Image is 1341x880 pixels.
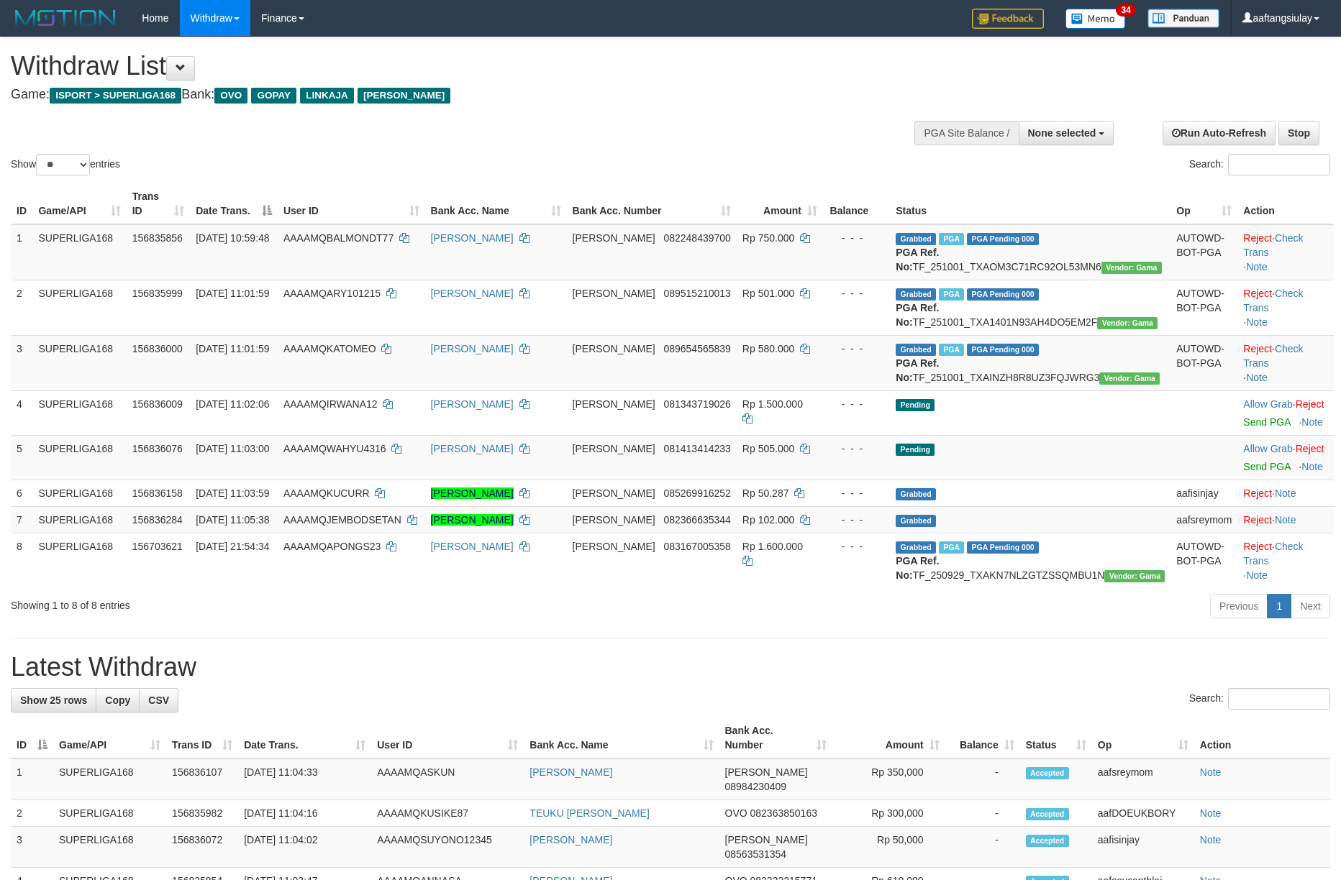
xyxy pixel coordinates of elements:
a: Reject [1243,288,1272,299]
th: Op: activate to sort column ascending [1092,718,1194,758]
td: aafisinjay [1092,827,1194,868]
th: Bank Acc. Name: activate to sort column ascending [425,183,567,224]
img: Feedback.jpg [972,9,1044,29]
th: ID [11,183,32,224]
span: Accepted [1026,808,1069,820]
a: Note [1246,569,1268,581]
div: - - - [829,231,884,245]
a: Note [1246,316,1268,328]
span: Copy 089515210013 to clipboard [663,288,730,299]
span: PGA Pending [967,541,1039,554]
span: Copy 082366635344 to clipboard [663,514,730,526]
td: SUPERLIGA168 [32,390,126,435]
a: Note [1200,766,1222,778]
a: Check Trans [1243,343,1303,369]
td: aafsreymom [1170,506,1237,533]
span: PGA Pending [967,344,1039,356]
th: Bank Acc. Number: activate to sort column ascending [719,718,832,758]
span: OVO [214,88,247,104]
span: AAAAMQARY101215 [283,288,381,299]
td: · [1237,435,1334,480]
td: aafisinjay [1170,480,1237,506]
td: Rp 50,000 [832,827,945,868]
span: ISPORT > SUPERLIGA168 [50,88,181,104]
td: · · [1237,224,1334,280]
span: [PERSON_NAME] [725,834,808,845]
a: Next [1291,594,1330,618]
td: TF_251001_TXAINZH8R8UZ3FQJWRG3 [890,335,1170,390]
a: [PERSON_NAME] [431,288,514,299]
a: Check Trans [1243,288,1303,313]
span: CSV [148,695,169,706]
span: LINKAJA [300,88,354,104]
span: AAAAMQAPONGS23 [283,541,381,552]
span: [PERSON_NAME] [573,487,655,499]
td: SUPERLIGA168 [32,335,126,390]
input: Search: [1228,688,1330,710]
span: Accepted [1026,767,1069,779]
span: 156835999 [132,288,183,299]
span: [PERSON_NAME] [573,443,655,454]
a: [PERSON_NAME] [431,487,514,499]
td: aafsreymom [1092,758,1194,800]
td: SUPERLIGA168 [53,800,166,827]
span: Accepted [1026,835,1069,847]
th: Action [1237,183,1334,224]
td: [DATE] 11:04:33 [238,758,371,800]
span: Vendor URL: https://trx31.1velocity.biz [1097,317,1158,329]
a: 1 [1267,594,1291,618]
label: Search: [1189,688,1330,710]
td: · · [1237,280,1334,335]
span: 156836158 [132,487,183,499]
th: Date Trans.: activate to sort column ascending [238,718,371,758]
span: [DATE] 11:03:00 [196,443,269,454]
td: 156835982 [166,800,238,827]
th: Amount: activate to sort column ascending [832,718,945,758]
span: Grabbed [896,288,936,301]
a: Send PGA [1243,461,1290,472]
span: [DATE] 11:01:59 [196,288,269,299]
a: Reject [1243,541,1272,552]
td: AAAAMQKUSIKE87 [371,800,524,827]
td: - [945,827,1020,868]
td: 7 [11,506,32,533]
span: Pending [896,399,935,411]
span: Vendor URL: https://trx31.1velocity.biz [1101,262,1162,274]
th: Trans ID: activate to sort column ascending [166,718,238,758]
td: - [945,758,1020,800]
a: [PERSON_NAME] [529,834,612,845]
h1: Withdraw List [11,52,880,81]
td: Rp 300,000 [832,800,945,827]
td: SUPERLIGA168 [32,435,126,480]
a: CSV [139,688,178,712]
span: Marked by aafheankoy [939,344,964,356]
button: None selected [1019,121,1114,145]
td: SUPERLIGA168 [53,758,166,800]
a: Check Trans [1243,232,1303,258]
th: Action [1194,718,1330,758]
td: [DATE] 11:04:16 [238,800,371,827]
span: Copy 085269916252 to clipboard [663,487,730,499]
td: · [1237,480,1334,506]
a: Note [1275,514,1296,526]
label: Search: [1189,154,1330,175]
a: Check Trans [1243,541,1303,567]
span: [DATE] 11:01:59 [196,343,269,354]
div: - - - [829,486,884,500]
td: 2 [11,800,53,827]
span: [PERSON_NAME] [573,398,655,410]
span: 156836000 [132,343,183,354]
th: Bank Acc. Number: activate to sort column ascending [567,183,737,224]
td: 2 [11,280,32,335]
span: OVO [725,807,747,819]
a: [PERSON_NAME] [431,541,514,552]
td: · [1237,506,1334,533]
td: 156836107 [166,758,238,800]
th: Date Trans.: activate to sort column descending [190,183,278,224]
span: Grabbed [896,233,936,245]
span: [PERSON_NAME] [573,288,655,299]
td: aafDOEUKBORY [1092,800,1194,827]
span: [PERSON_NAME] [573,343,655,354]
a: Note [1301,461,1323,472]
th: Trans ID: activate to sort column ascending [127,183,190,224]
